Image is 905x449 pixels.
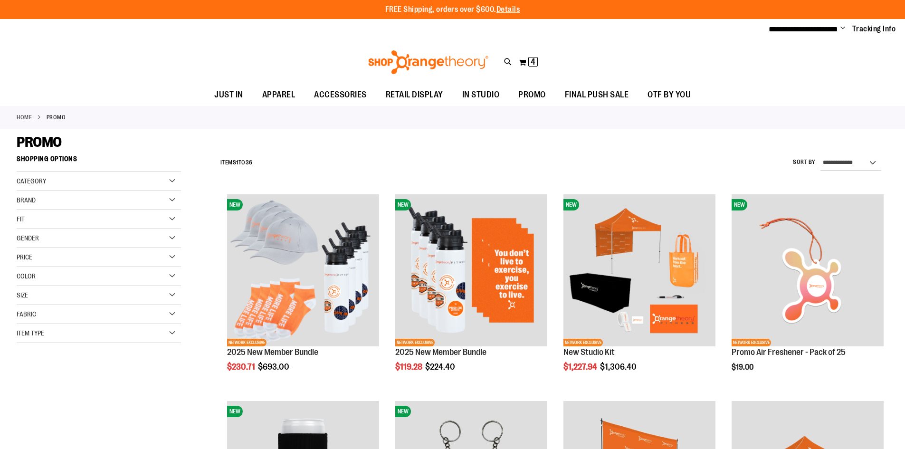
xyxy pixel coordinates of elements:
span: JUST IN [214,84,243,105]
p: FREE Shipping, orders over $600. [385,4,520,15]
a: New Studio KitNEWNETWORK EXCLUSIVE [563,194,715,348]
h2: Items to [220,155,253,170]
span: Fabric [17,310,36,318]
div: product [559,190,720,396]
span: ACCESSORIES [314,84,367,105]
span: $693.00 [258,362,291,372]
span: NEW [395,406,411,417]
a: FINAL PUSH SALE [555,84,638,106]
span: NETWORK EXCLUSIVE [227,339,267,346]
span: NETWORK EXCLUSIVE [395,339,435,346]
a: RETAIL DISPLAY [376,84,453,106]
span: OTF BY YOU [648,84,691,105]
span: NEW [732,199,747,210]
span: $1,306.40 [600,362,638,372]
span: $230.71 [227,362,257,372]
a: PROMO [509,84,555,105]
span: NEW [563,199,579,210]
div: product [391,190,552,396]
span: Size [17,291,28,299]
span: $1,227.94 [563,362,599,372]
img: New Studio Kit [563,194,715,346]
span: 4 [531,57,535,67]
span: NEW [395,199,411,210]
span: NEW [227,406,243,417]
a: APPAREL [253,84,305,106]
span: APPAREL [262,84,295,105]
span: PROMO [518,84,546,105]
a: JUST IN [205,84,253,106]
span: $19.00 [732,363,755,372]
a: 2025 New Member Bundle [227,347,318,357]
a: IN STUDIO [453,84,509,106]
span: IN STUDIO [462,84,500,105]
img: Shop Orangetheory [367,50,490,74]
div: product [727,190,888,396]
strong: PROMO [47,113,66,122]
span: 36 [246,159,253,166]
span: $119.28 [395,362,424,372]
img: Promo Air Freshener - Pack of 25 [732,194,884,346]
span: FINAL PUSH SALE [565,84,629,105]
a: New Studio Kit [563,347,615,357]
a: Details [496,5,520,14]
span: Price [17,253,32,261]
span: PROMO [17,134,62,150]
a: Tracking Info [852,24,896,34]
strong: Shopping Options [17,151,181,172]
a: 2025 New Member BundleNEWNETWORK EXCLUSIVE [227,194,379,348]
span: $224.40 [425,362,457,372]
span: NEW [227,199,243,210]
span: 1 [236,159,238,166]
a: 2025 New Member BundleNEWNETWORK EXCLUSIVE [395,194,547,348]
span: Gender [17,234,39,242]
label: Sort By [793,158,816,166]
a: Promo Air Freshener - Pack of 25 [732,347,846,357]
span: Fit [17,215,25,223]
a: Home [17,113,32,122]
div: product [222,190,384,396]
span: RETAIL DISPLAY [386,84,443,105]
button: Account menu [840,24,845,34]
a: 2025 New Member Bundle [395,347,486,357]
span: NETWORK EXCLUSIVE [563,339,603,346]
span: Category [17,177,46,185]
span: Color [17,272,36,280]
a: ACCESSORIES [305,84,376,106]
span: NETWORK EXCLUSIVE [732,339,771,346]
a: Promo Air Freshener - Pack of 25NEWNETWORK EXCLUSIVE [732,194,884,348]
span: Brand [17,196,36,204]
a: OTF BY YOU [638,84,700,106]
img: 2025 New Member Bundle [227,194,379,346]
img: 2025 New Member Bundle [395,194,547,346]
span: Item Type [17,329,44,337]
